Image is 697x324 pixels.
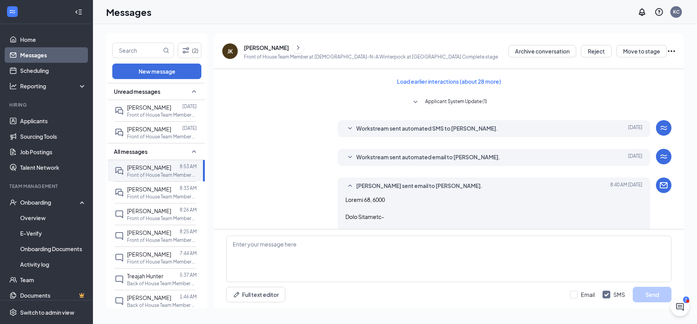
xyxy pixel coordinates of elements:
[178,43,201,58] button: Filter (2)
[112,64,201,79] button: New message
[356,181,482,191] span: [PERSON_NAME] sent email to [PERSON_NAME].
[115,188,124,197] svg: DoubleChat
[75,8,82,16] svg: Collapse
[115,166,124,176] svg: DoubleChat
[345,124,355,133] svg: SmallChevronDown
[20,210,86,226] a: Overview
[654,7,664,17] svg: QuestionInfo
[659,181,668,190] svg: Email
[127,172,197,178] p: Front of House Team Member at [DEMOGRAPHIC_DATA]-fil-A Winterpock at [GEOGRAPHIC_DATA]
[114,148,148,155] span: All messages
[673,9,680,15] div: KC
[115,210,124,219] svg: ChatInactive
[637,7,647,17] svg: Notifications
[292,42,304,53] button: ChevronRight
[20,129,86,144] a: Sourcing Tools
[20,226,86,241] a: E-Verify
[127,186,171,193] span: [PERSON_NAME]
[115,106,124,115] svg: DoubleChat
[610,181,642,191] span: [DATE] 8:40 AM
[20,257,86,272] a: Activity log
[127,207,171,214] span: [PERSON_NAME]
[180,207,197,213] p: 8:26 AM
[20,308,74,316] div: Switch to admin view
[127,126,171,133] span: [PERSON_NAME]
[113,43,161,58] input: Search
[127,112,197,118] p: Front of House Team Member at [DEMOGRAPHIC_DATA]-fil-A Winterpock at [GEOGRAPHIC_DATA]
[163,47,169,53] svg: MagnifyingGlass
[115,296,124,306] svg: ChatInactive
[227,47,233,55] div: JK
[127,229,171,236] span: [PERSON_NAME]
[20,241,86,257] a: Onboarding Documents
[508,45,576,57] button: Archive conversation
[345,181,355,191] svg: SmallChevronUp
[659,152,668,161] svg: WorkstreamLogo
[425,98,487,107] span: Applicant System Update (1)
[182,103,197,110] p: [DATE]
[20,63,86,78] a: Scheduling
[633,287,671,302] button: Send
[181,46,191,55] svg: Filter
[233,291,240,298] svg: Pen
[20,272,86,288] a: Team
[226,287,285,302] button: Full text editorPen
[127,280,197,287] p: Back of House Team Member at [DEMOGRAPHIC_DATA]-fil-A Winterpock at [GEOGRAPHIC_DATA]
[628,153,642,162] span: [DATE]
[244,44,289,52] div: [PERSON_NAME]
[244,53,498,60] p: Front of House Team Member at [DEMOGRAPHIC_DATA]-fil-A Winterpock at [GEOGRAPHIC_DATA] Complete s...
[180,293,197,300] p: 1:46 AM
[9,102,85,108] div: Hiring
[189,147,199,156] svg: SmallChevronUp
[20,288,86,303] a: DocumentsCrown
[127,133,197,140] p: Front of House Team Member at [DEMOGRAPHIC_DATA]-fil-A Winterpock at [GEOGRAPHIC_DATA]
[683,296,689,303] div: 1
[294,43,302,52] svg: ChevronRight
[114,88,160,95] span: Unread messages
[127,104,171,111] span: [PERSON_NAME]
[659,123,668,133] svg: WorkstreamLogo
[127,294,171,301] span: [PERSON_NAME]
[9,308,17,316] svg: Settings
[671,298,689,316] iframe: Intercom live chat
[115,128,124,137] svg: DoubleChat
[180,163,197,170] p: 8:53 AM
[115,275,124,284] svg: ChatInactive
[106,5,151,19] h1: Messages
[127,164,171,171] span: [PERSON_NAME]
[127,272,163,279] span: Treajah Hunter
[115,231,124,241] svg: ChatInactive
[20,113,86,129] a: Applicants
[127,259,197,265] p: Front of House Team Member at [DEMOGRAPHIC_DATA]-fil-A Winterpock at [GEOGRAPHIC_DATA]
[127,193,197,200] p: Front of House Team Member at [DEMOGRAPHIC_DATA]-fil-A Winterpock at [GEOGRAPHIC_DATA]
[180,250,197,257] p: 7:44 AM
[667,47,676,56] svg: Ellipses
[9,82,17,90] svg: Analysis
[20,160,86,175] a: Talent Network
[345,153,355,162] svg: SmallChevronDown
[180,185,197,191] p: 8:33 AM
[182,125,197,131] p: [DATE]
[127,302,197,308] p: Back of House Team Member at [DEMOGRAPHIC_DATA]-fil-A Winterpock at [GEOGRAPHIC_DATA]
[180,228,197,235] p: 8:25 AM
[20,198,80,206] div: Onboarding
[390,75,508,88] button: Load earlier interactions (about 28 more)
[20,47,86,63] a: Messages
[356,124,498,133] span: Workstream sent automated SMS to [PERSON_NAME].
[127,215,197,222] p: Front of House Team Member at [DEMOGRAPHIC_DATA]-fil-A Winterpock at [GEOGRAPHIC_DATA]
[20,82,87,90] div: Reporting
[9,198,17,206] svg: UserCheck
[115,253,124,262] svg: ChatInactive
[9,183,85,190] div: Team Management
[180,272,197,278] p: 5:37 AM
[9,8,16,16] svg: WorkstreamLogo
[356,153,500,162] span: Workstream sent automated email to [PERSON_NAME].
[127,237,197,243] p: Front of House Team Member at [DEMOGRAPHIC_DATA]-fil-A Winterpock at [GEOGRAPHIC_DATA]
[616,45,667,57] button: Move to stage
[411,98,487,107] button: SmallChevronDownApplicant System Update (1)
[189,87,199,96] svg: SmallChevronUp
[20,32,86,47] a: Home
[628,124,642,133] span: [DATE]
[127,251,171,258] span: [PERSON_NAME]
[20,144,86,160] a: Job Postings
